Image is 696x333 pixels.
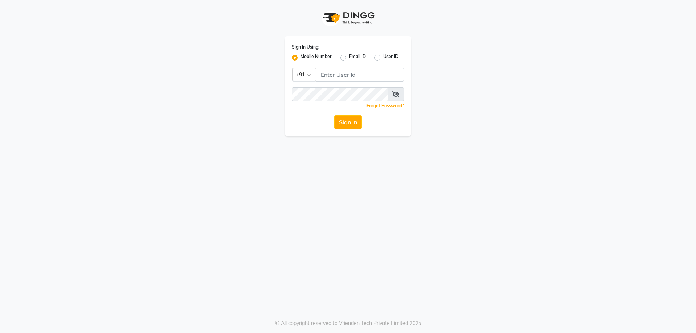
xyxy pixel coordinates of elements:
label: Sign In Using: [292,44,319,50]
label: Mobile Number [301,53,332,62]
button: Sign In [334,115,362,129]
input: Username [292,87,388,101]
label: Email ID [349,53,366,62]
label: User ID [383,53,398,62]
img: logo1.svg [319,7,377,29]
input: Username [316,68,404,82]
a: Forgot Password? [366,103,404,108]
